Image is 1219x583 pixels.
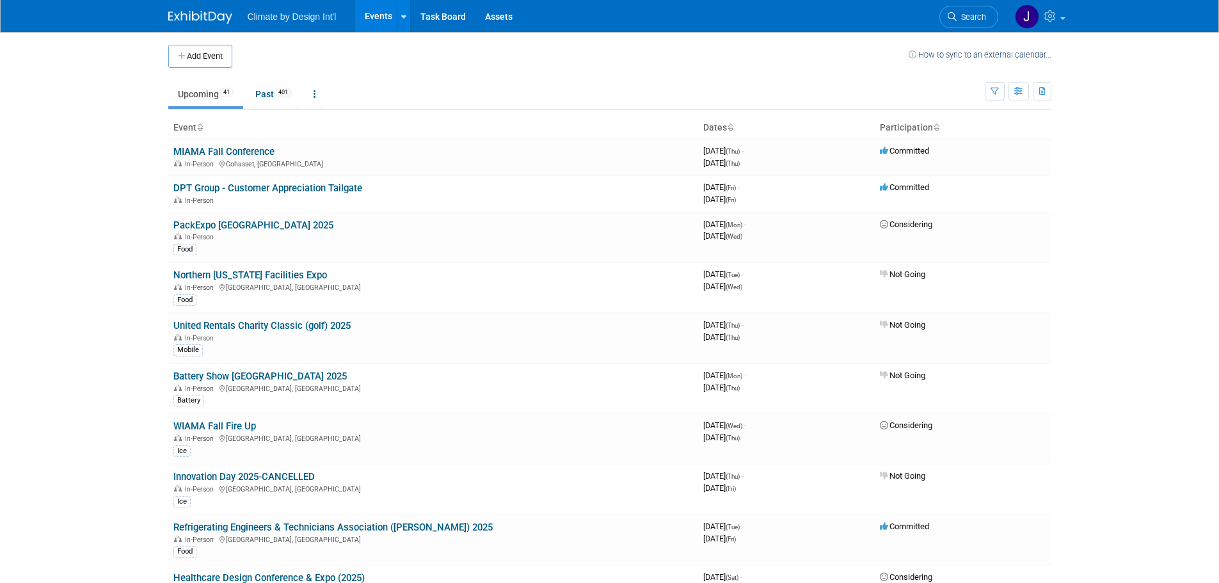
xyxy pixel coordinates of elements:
img: In-Person Event [174,160,182,166]
span: Considering [880,220,932,229]
span: In-Person [185,196,218,205]
span: - [744,371,746,380]
span: (Thu) [726,322,740,329]
a: MIAMA Fall Conference [173,146,275,157]
span: [DATE] [703,371,746,380]
span: Search [957,12,986,22]
a: Innovation Day 2025-CANCELLED [173,471,315,483]
span: 41 [219,88,234,97]
span: (Thu) [726,473,740,480]
span: (Mon) [726,372,742,379]
a: Upcoming41 [168,82,243,106]
span: Considering [880,420,932,430]
span: - [742,320,744,330]
span: In-Person [185,233,218,241]
span: [DATE] [703,483,736,493]
div: [GEOGRAPHIC_DATA], [GEOGRAPHIC_DATA] [173,433,693,443]
a: Battery Show [GEOGRAPHIC_DATA] 2025 [173,371,347,382]
img: ExhibitDay [168,11,232,24]
span: (Mon) [726,221,742,228]
span: Committed [880,522,929,531]
span: [DATE] [703,522,744,531]
span: - [740,572,742,582]
span: [DATE] [703,320,744,330]
span: - [742,522,744,531]
span: [DATE] [703,332,740,342]
span: (Fri) [726,536,736,543]
div: Ice [173,496,191,507]
span: - [742,269,744,279]
span: (Tue) [726,523,740,531]
a: Northern [US_STATE] Facilities Expo [173,269,327,281]
span: Not Going [880,320,925,330]
span: [DATE] [703,471,744,481]
div: [GEOGRAPHIC_DATA], [GEOGRAPHIC_DATA] [173,383,693,393]
a: How to sync to an external calendar... [909,50,1051,60]
a: Sort by Event Name [196,122,203,132]
img: In-Person Event [174,196,182,203]
span: (Fri) [726,485,736,492]
span: In-Person [185,385,218,393]
div: Ice [173,445,191,457]
div: Cohasset, [GEOGRAPHIC_DATA] [173,158,693,168]
img: In-Person Event [174,385,182,391]
span: (Thu) [726,435,740,442]
span: [DATE] [703,158,740,168]
span: Not Going [880,471,925,481]
div: Battery [173,395,204,406]
a: WIAMA Fall Fire Up [173,420,256,432]
span: Considering [880,572,932,582]
span: - [744,420,746,430]
span: In-Person [185,435,218,443]
a: Sort by Start Date [727,122,733,132]
span: (Fri) [726,196,736,204]
a: United Rentals Charity Classic (golf) 2025 [173,320,351,331]
span: (Sat) [726,574,738,581]
div: [GEOGRAPHIC_DATA], [GEOGRAPHIC_DATA] [173,282,693,292]
span: [DATE] [703,195,736,204]
span: [DATE] [703,534,736,543]
span: In-Person [185,536,218,544]
span: [DATE] [703,220,746,229]
span: [DATE] [703,433,740,442]
span: (Wed) [726,233,742,240]
span: In-Person [185,160,218,168]
span: [DATE] [703,182,740,192]
span: [DATE] [703,269,744,279]
span: (Thu) [726,148,740,155]
span: [DATE] [703,383,740,392]
div: [GEOGRAPHIC_DATA], [GEOGRAPHIC_DATA] [173,534,693,544]
span: Climate by Design Int'l [248,12,337,22]
img: JoAnna Quade [1015,4,1039,29]
span: In-Person [185,284,218,292]
span: [DATE] [703,231,742,241]
div: [GEOGRAPHIC_DATA], [GEOGRAPHIC_DATA] [173,483,693,493]
span: Not Going [880,371,925,380]
th: Participation [875,117,1051,139]
div: Food [173,244,196,255]
img: In-Person Event [174,485,182,491]
span: [DATE] [703,420,746,430]
img: In-Person Event [174,284,182,290]
th: Event [168,117,698,139]
div: Mobile [173,344,203,356]
img: In-Person Event [174,536,182,542]
span: - [744,220,746,229]
span: (Tue) [726,271,740,278]
div: Food [173,546,196,557]
span: - [742,471,744,481]
span: [DATE] [703,146,744,156]
span: 401 [275,88,292,97]
a: Past401 [246,82,301,106]
span: In-Person [185,485,218,493]
div: Food [173,294,196,306]
a: DPT Group - Customer Appreciation Tailgate [173,182,362,194]
span: (Wed) [726,284,742,291]
button: Add Event [168,45,232,68]
th: Dates [698,117,875,139]
span: In-Person [185,334,218,342]
span: (Fri) [726,184,736,191]
span: - [742,146,744,156]
a: PackExpo [GEOGRAPHIC_DATA] 2025 [173,220,333,231]
span: [DATE] [703,282,742,291]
